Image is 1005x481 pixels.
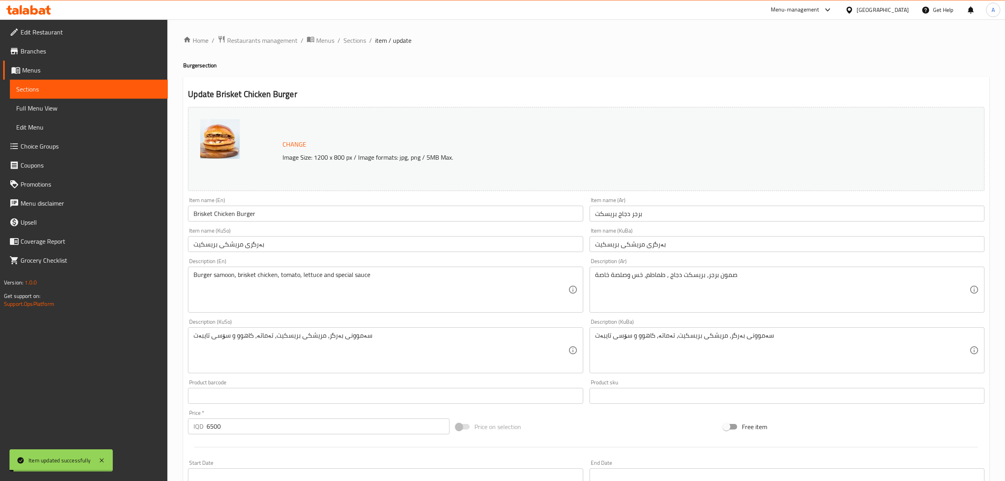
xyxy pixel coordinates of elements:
textarea: سەموونی بەرگر، مریشکی بريسكیت، تەماتە، کاهوو و سۆسی تایبەت [595,332,969,369]
span: Version: [4,277,23,288]
a: Edit Menu [10,118,168,137]
nav: breadcrumb [183,35,989,46]
textarea: Burger samoon, brisket chicken, tomato, lettuce and special sauce [193,271,568,309]
img: Aoeeely_Yaaabe_%D8%A8%D8%B1%D8%BA%D8%B1_%D8%AF%D8%AC%D8%A7%D8%AC_638906868863041858.jpg [200,119,240,159]
span: Branches [21,46,161,56]
span: item / update [375,36,411,45]
textarea: صمون برجر، بريسكت دجاج ، طماطم، خس وصلصة خاصة [595,271,969,309]
span: Change [283,139,306,150]
div: [GEOGRAPHIC_DATA] [857,6,909,14]
span: Choice Groups [21,141,161,151]
a: Sections [343,36,366,45]
span: Upsell [21,218,161,227]
span: Price on selection [474,422,521,431]
span: Edit Menu [16,122,161,132]
p: IQD [193,422,203,431]
a: Menus [307,35,334,46]
h4: Burger section [183,61,989,69]
a: Coupons [3,156,168,175]
a: Support.OpsPlatform [4,299,54,309]
span: Grocery Checklist [21,256,161,265]
span: A [992,6,995,14]
li: / [338,36,340,45]
span: Restaurants management [227,36,298,45]
li: / [301,36,303,45]
a: Sections [10,80,168,99]
div: Menu-management [771,5,819,15]
a: Home [183,36,209,45]
span: 1.0.0 [25,277,37,288]
a: Full Menu View [10,99,168,118]
li: / [212,36,214,45]
a: Promotions [3,175,168,194]
span: Menu disclaimer [21,199,161,208]
input: Enter name Ar [590,206,984,221]
a: Upsell [3,213,168,232]
span: Promotions [21,179,161,189]
a: Coverage Report [3,232,168,251]
a: Branches [3,42,168,61]
span: Free item [742,422,767,431]
p: Image Size: 1200 x 800 px / Image formats: jpg, png / 5MB Max. [279,153,858,162]
input: Enter name En [188,206,583,221]
span: Menus [316,36,334,45]
h2: Update Brisket Chicken Burger [188,88,984,100]
input: Enter name KuSo [188,236,583,252]
span: Coupons [21,160,161,170]
input: Please enter product barcode [188,388,583,404]
a: Choice Groups [3,137,168,156]
a: Edit Restaurant [3,23,168,42]
span: Edit Restaurant [21,27,161,37]
li: / [369,36,372,45]
a: Restaurants management [218,35,298,46]
span: Menus [22,65,161,75]
a: Grocery Checklist [3,251,168,270]
span: Get support on: [4,291,40,301]
a: Menus [3,61,168,80]
button: Change [279,136,309,153]
span: Sections [16,84,161,94]
a: Menu disclaimer [3,194,168,213]
span: Full Menu View [16,103,161,113]
input: Enter name KuBa [590,236,984,252]
input: Please enter price [207,418,449,434]
span: Coverage Report [21,237,161,246]
input: Please enter product sku [590,388,984,404]
textarea: سەموونی بەرگر، مریشکی بريسكیت، تەماتە، کاهوو و سۆسی تایبەت [193,332,568,369]
div: Item updated successfully [28,456,91,465]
